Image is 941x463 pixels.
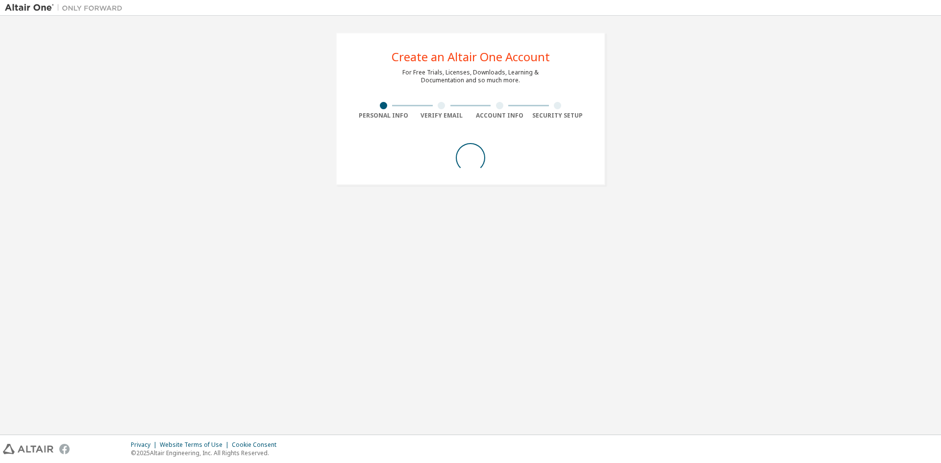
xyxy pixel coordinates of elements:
img: facebook.svg [59,444,70,454]
div: Privacy [131,441,160,449]
div: Personal Info [354,112,413,120]
div: Cookie Consent [232,441,282,449]
img: altair_logo.svg [3,444,53,454]
div: Security Setup [529,112,587,120]
img: Altair One [5,3,127,13]
div: Website Terms of Use [160,441,232,449]
div: For Free Trials, Licenses, Downloads, Learning & Documentation and so much more. [402,69,539,84]
div: Verify Email [413,112,471,120]
p: © 2025 Altair Engineering, Inc. All Rights Reserved. [131,449,282,457]
div: Create an Altair One Account [392,51,550,63]
div: Account Info [470,112,529,120]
